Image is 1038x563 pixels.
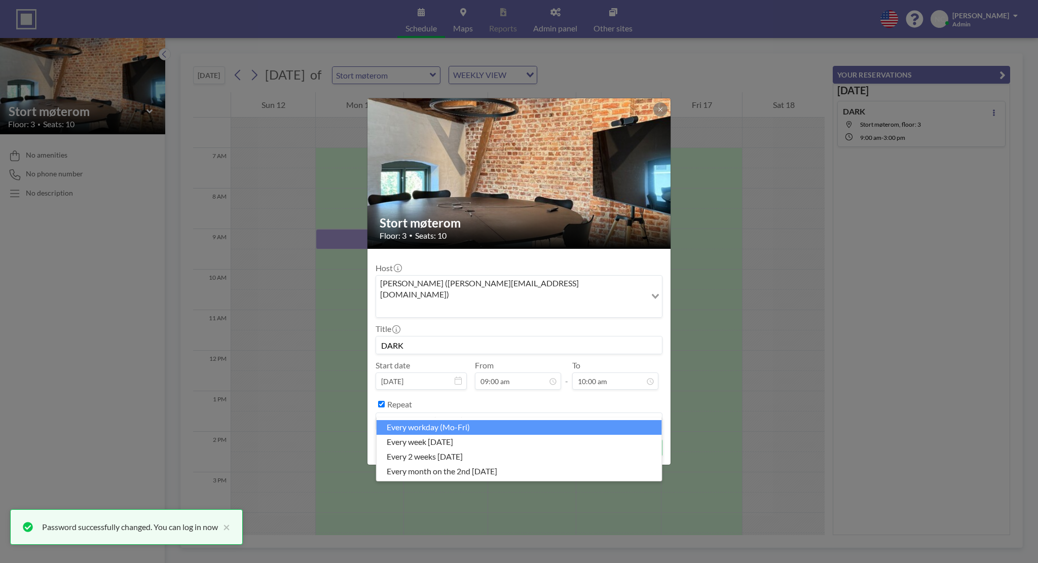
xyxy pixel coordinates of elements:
[565,364,568,386] span: -
[376,263,401,273] label: Host
[380,215,659,231] h2: Stort møterom
[380,231,406,241] span: Floor: 3
[376,276,662,318] div: Search for option
[376,360,410,370] label: Start date
[42,521,218,533] div: Password successfully changed. You can log in now
[572,360,580,370] label: To
[415,231,447,241] span: Seats: 10
[378,278,644,301] span: [PERSON_NAME] ([PERSON_NAME][EMAIL_ADDRESS][DOMAIN_NAME])
[475,360,494,370] label: From
[611,439,662,457] button: BOOK NOW
[376,413,662,430] div: Search for option
[377,415,649,428] input: Search for option
[218,521,230,533] button: close
[409,232,413,239] span: •
[377,302,645,315] input: Search for option
[387,399,412,409] label: Repeat
[376,324,399,334] label: Title
[376,336,662,354] input: Naomi's reservation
